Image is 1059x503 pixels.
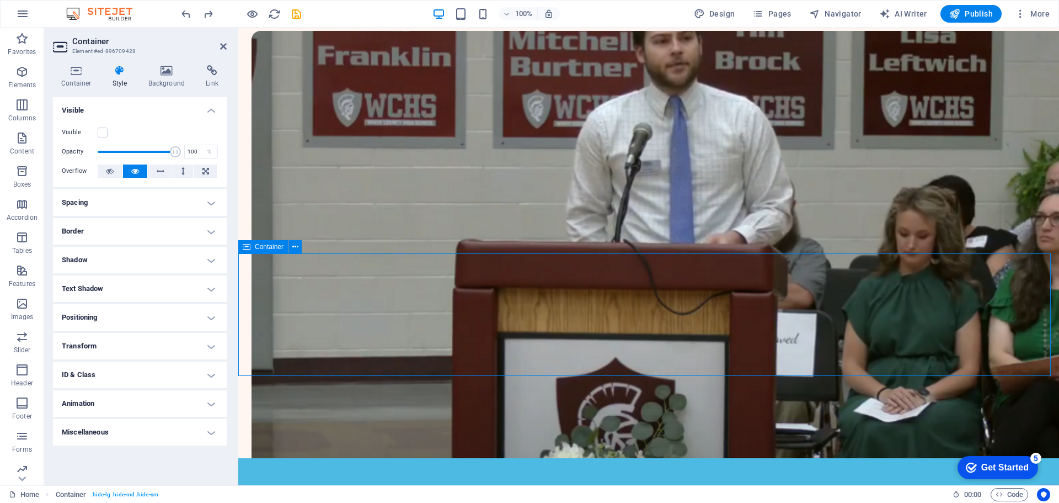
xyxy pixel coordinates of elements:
h4: ID & Class [53,362,227,388]
span: : [972,490,974,499]
div: % [202,145,217,158]
p: Forms [12,445,32,454]
h4: Animation [53,390,227,417]
i: On resize automatically adjust zoom level to fit chosen device. [544,9,554,19]
button: reload [268,7,281,20]
i: Save (Ctrl+S) [290,8,303,20]
button: save [290,7,303,20]
h4: Visible [53,97,227,117]
button: Click here to leave preview mode and continue editing [245,7,259,20]
button: 100% [499,7,538,20]
p: Header [11,379,33,388]
p: Footer [12,412,32,421]
span: Publish [949,8,993,19]
button: Code [991,488,1028,501]
button: Design [689,5,740,23]
i: Reload page [268,8,281,20]
p: Favorites [8,47,36,56]
h6: Session time [953,488,982,501]
h4: Miscellaneous [53,419,227,446]
nav: breadcrumb [56,488,158,501]
h4: Transform [53,333,227,359]
div: 5 [79,2,90,13]
h4: Container [53,65,104,88]
p: Columns [8,114,36,123]
button: AI Writer [875,5,932,23]
span: Code [996,488,1023,501]
label: Opacity [62,149,98,155]
h6: 100% [515,7,533,20]
span: 00 00 [964,488,981,501]
h4: Text Shadow [53,276,227,302]
i: Redo: Delete elements (Ctrl+Y, ⌘+Y) [202,8,215,20]
p: Images [11,313,34,321]
span: More [1015,8,1050,19]
i: Undo: Define viewports on which this element should be visible. (Ctrl+Z) [180,8,192,20]
span: AI Writer [879,8,927,19]
p: Boxes [13,180,31,189]
label: Visible [62,126,98,139]
button: Publish [940,5,1002,23]
span: Pages [752,8,791,19]
button: Pages [748,5,795,23]
a: Click to cancel selection. Double-click to open Pages [9,488,39,501]
span: Navigator [809,8,862,19]
label: Overflow [62,165,98,178]
p: Accordion [7,213,38,222]
span: Design [694,8,735,19]
h4: Spacing [53,189,227,216]
h4: Shadow [53,247,227,273]
p: Elements [8,81,36,89]
h3: Element #ed-896709428 [72,46,205,56]
button: Usercentrics [1037,488,1050,501]
span: Click to select. Double-click to edit [56,488,87,501]
button: More [1010,5,1054,23]
h4: Style [104,65,140,88]
h4: Background [140,65,198,88]
div: Get Started [30,12,77,22]
p: Slider [14,346,31,354]
p: Content [10,147,34,156]
span: . hide-lg .hide-md .hide-sm [90,488,158,501]
button: Navigator [805,5,866,23]
h4: Positioning [53,304,227,331]
h4: Border [53,218,227,245]
div: Get Started 5 items remaining, 0% complete [6,6,87,29]
button: undo [179,7,192,20]
p: Tables [12,246,32,255]
h2: Container [72,36,227,46]
span: Container [255,243,284,250]
div: Design (Ctrl+Alt+Y) [689,5,740,23]
img: Editor Logo [63,7,146,20]
p: Features [9,279,35,288]
button: redo [201,7,215,20]
h4: Link [197,65,227,88]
